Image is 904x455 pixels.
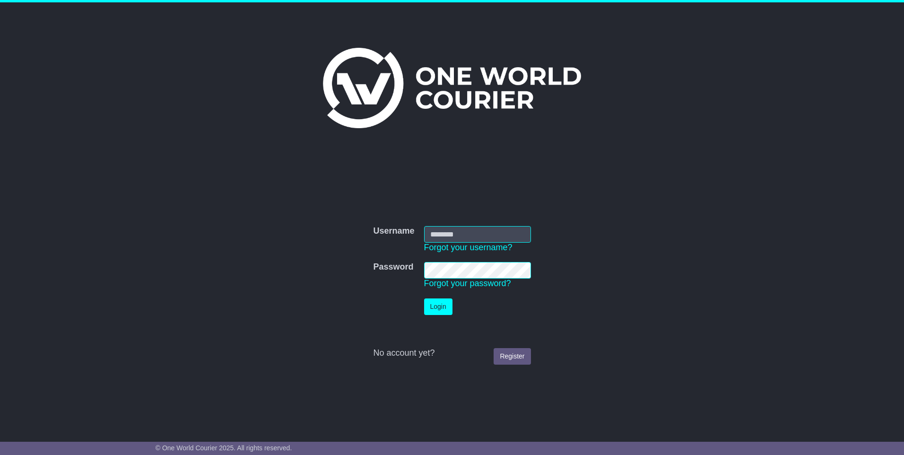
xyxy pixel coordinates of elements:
label: Password [373,262,413,272]
label: Username [373,226,414,236]
a: Forgot your password? [424,279,511,288]
div: No account yet? [373,348,530,359]
button: Login [424,298,452,315]
a: Register [494,348,530,365]
a: Forgot your username? [424,243,513,252]
img: One World [323,48,581,128]
span: © One World Courier 2025. All rights reserved. [156,444,292,452]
